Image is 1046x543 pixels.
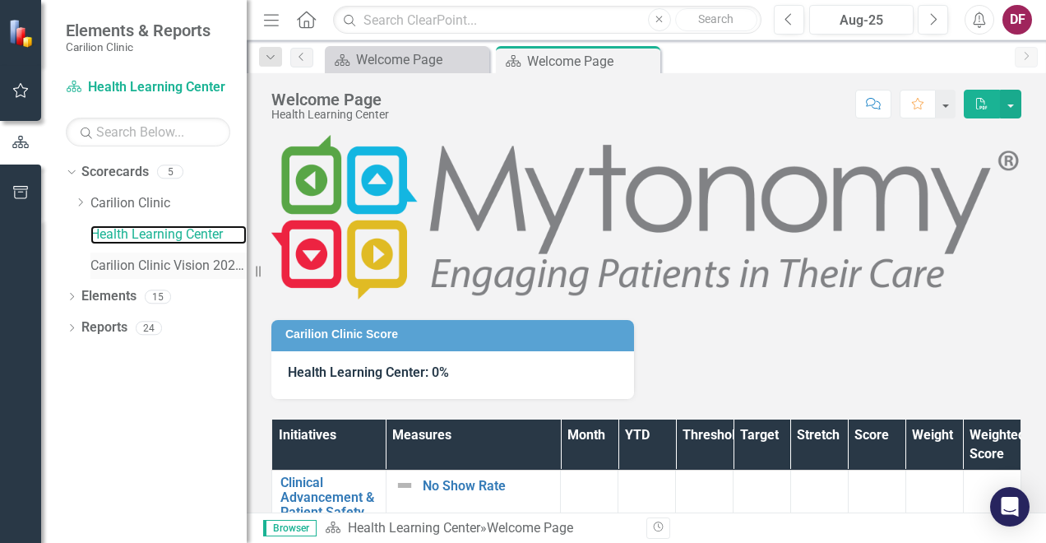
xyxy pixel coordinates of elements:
div: Welcome Page [271,90,389,109]
span: Search [698,12,734,26]
span: Health Learning Center: 0% [288,364,449,380]
a: Health Learning Center [66,78,230,97]
a: Reports [81,318,127,337]
div: 5 [157,165,183,179]
span: Elements & Reports [66,21,211,40]
a: Health Learning Center [90,225,247,244]
img: Mytonomy(R) logo+tagline grey FINAL-01 [271,135,1021,299]
button: Aug-25 [809,5,914,35]
div: Open Intercom Messenger [990,487,1030,527]
div: Welcome Page [487,520,573,536]
h3: Carilion Clinic Score [285,328,626,341]
input: Search Below... [66,118,230,146]
span: Browser [263,520,317,536]
a: Carilion Clinic Vision 2025 (Full Version) [90,257,247,276]
div: Aug-25 [815,11,908,30]
img: Not Defined [395,476,414,495]
a: Carilion Clinic [90,194,247,213]
small: Carilion Clinic [66,40,211,53]
img: ClearPoint Strategy [8,19,37,48]
a: Health Learning Center [348,520,480,536]
div: Welcome Page [356,49,485,70]
div: » [325,519,634,538]
input: Search ClearPoint... [333,6,761,35]
a: No Show Rate [423,479,552,494]
a: Scorecards [81,163,149,182]
div: 15 [145,290,171,304]
div: 24 [136,321,162,335]
button: Search [675,8,757,31]
div: Welcome Page [527,51,656,72]
a: Welcome Page [329,49,485,70]
a: Clinical Advancement & Patient Safety [280,476,377,519]
a: Elements [81,287,137,306]
button: DF [1002,5,1032,35]
div: Health Learning Center [271,109,389,121]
